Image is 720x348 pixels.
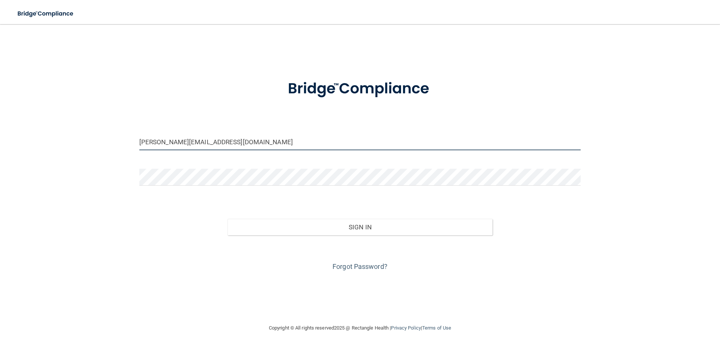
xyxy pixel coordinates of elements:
img: bridge_compliance_login_screen.278c3ca4.svg [11,6,81,21]
button: Sign In [227,219,493,235]
a: Terms of Use [422,325,451,331]
a: Privacy Policy [391,325,421,331]
input: Email [139,133,581,150]
a: Forgot Password? [333,263,387,270]
img: bridge_compliance_login_screen.278c3ca4.svg [272,69,448,108]
div: Copyright © All rights reserved 2025 @ Rectangle Health | | [223,316,497,340]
